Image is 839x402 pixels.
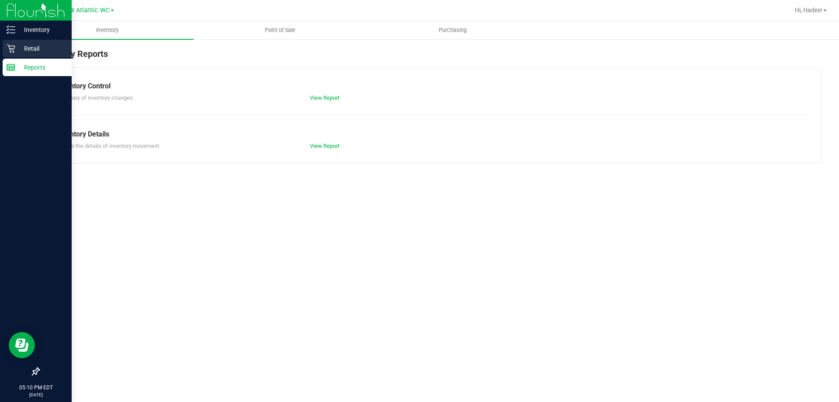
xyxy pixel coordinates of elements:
[15,62,68,73] p: Reports
[64,7,110,14] span: Jax Atlantic WC
[38,47,822,67] div: Inventory Reports
[4,392,68,398] p: [DATE]
[15,24,68,35] p: Inventory
[795,7,822,14] span: Hi, Hades!
[366,21,539,39] a: Purchasing
[253,26,307,34] span: Point of Sale
[7,63,15,72] inline-svg: Reports
[21,21,194,39] a: Inventory
[56,81,804,91] div: Inventory Control
[84,26,130,34] span: Inventory
[56,143,159,149] span: Explore the details of inventory movement
[4,384,68,392] p: 05:10 PM EDT
[7,25,15,34] inline-svg: Inventory
[56,94,133,101] span: Summary of inventory changes
[15,43,68,54] p: Retail
[56,129,804,140] div: Inventory Details
[310,143,340,149] a: View Report
[9,332,35,358] iframe: Resource center
[194,21,366,39] a: Point of Sale
[7,44,15,53] inline-svg: Retail
[427,26,478,34] span: Purchasing
[310,94,340,101] a: View Report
